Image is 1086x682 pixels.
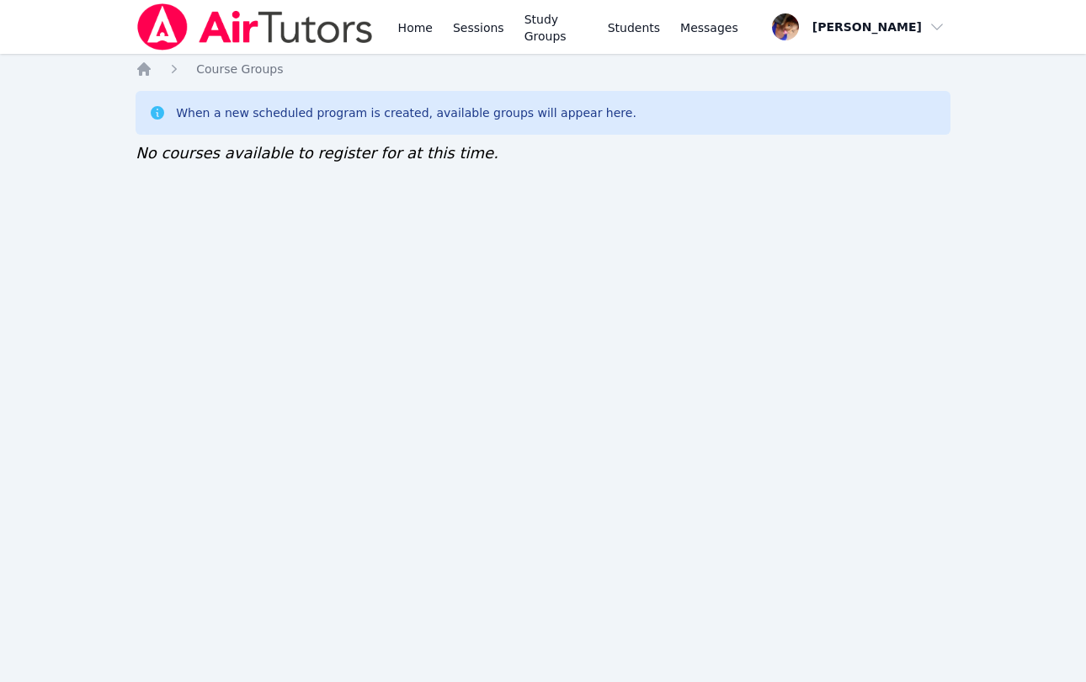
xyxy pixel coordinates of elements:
[176,104,636,121] div: When a new scheduled program is created, available groups will appear here.
[680,19,738,36] span: Messages
[196,62,283,76] span: Course Groups
[136,144,498,162] span: No courses available to register for at this time.
[136,3,374,51] img: Air Tutors
[196,61,283,77] a: Course Groups
[136,61,950,77] nav: Breadcrumb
